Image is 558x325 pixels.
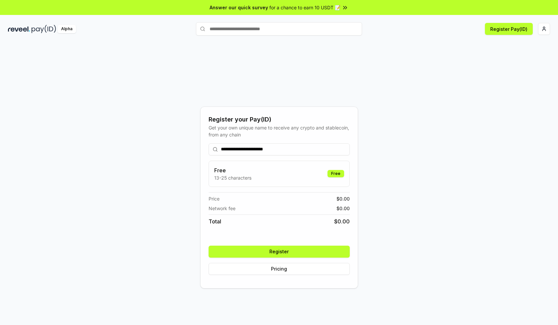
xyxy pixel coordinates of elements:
img: pay_id [32,25,56,33]
div: Alpha [57,25,76,33]
div: Register your Pay(ID) [209,115,350,124]
img: reveel_dark [8,25,30,33]
span: Answer our quick survey [210,4,268,11]
button: Pricing [209,263,350,275]
span: for a chance to earn 10 USDT 📝 [269,4,340,11]
div: Get your own unique name to receive any crypto and stablecoin, from any chain [209,124,350,138]
span: Network fee [209,205,235,212]
span: $ 0.00 [336,205,350,212]
p: 13-25 characters [214,174,251,181]
span: $ 0.00 [336,195,350,202]
div: Free [327,170,344,177]
span: Price [209,195,220,202]
button: Register Pay(ID) [485,23,533,35]
h3: Free [214,166,251,174]
button: Register [209,246,350,258]
span: $ 0.00 [334,217,350,225]
span: Total [209,217,221,225]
